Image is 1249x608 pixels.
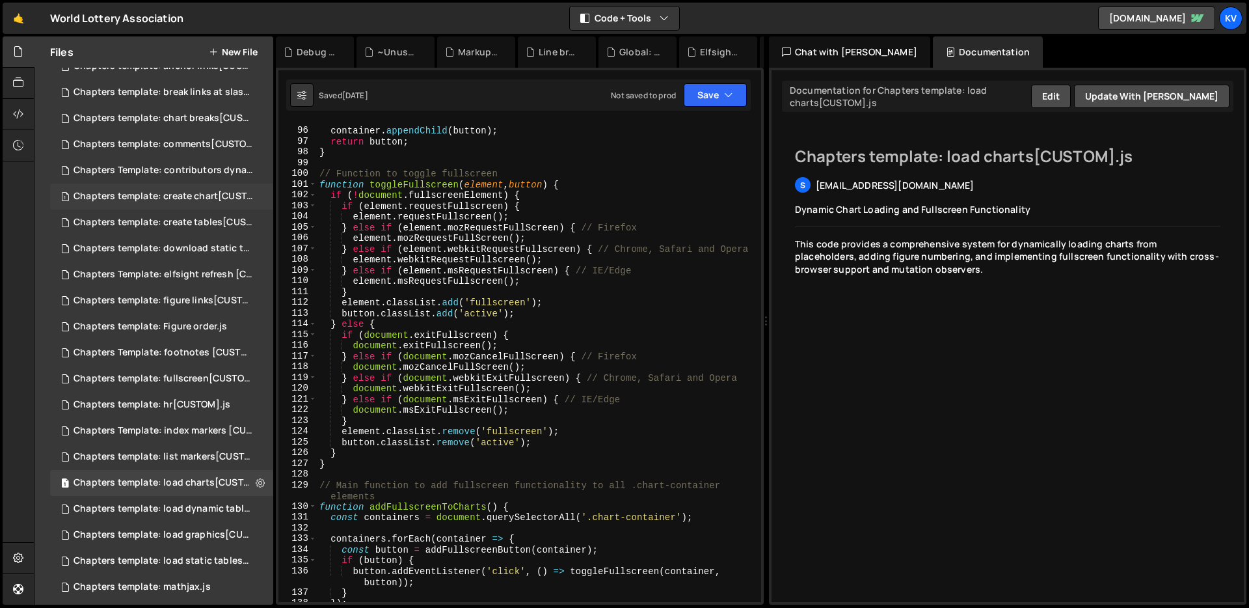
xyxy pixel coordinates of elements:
a: 🤙 [3,3,34,34]
div: 14989/39708.js [50,184,278,210]
span: 1 [61,479,69,490]
button: Save [684,83,747,107]
div: 121 [278,394,317,405]
div: 110 [278,275,317,286]
div: 112 [278,297,317,308]
div: Chapters template: download static tables[CUSTOM].js [74,243,253,255]
span: s [800,180,805,191]
div: Chapters Template: contributors dynamic shuffle.js [74,165,253,176]
span: [EMAIL_ADDRESS][DOMAIN_NAME] [816,179,974,191]
div: Chapters template: load charts[CUSTOM].js [74,477,253,489]
div: 117 [278,351,317,362]
div: 99 [278,158,317,169]
div: 113 [278,308,317,319]
div: 134 [278,544,317,555]
div: 128 [278,469,317,480]
div: 14989/39705.js [50,105,278,131]
div: Documentation [933,36,1043,68]
div: Documentation for Chapters template: load charts[CUSTOM].js [786,84,1031,109]
div: 14989/39676.js [50,79,278,105]
div: 132 [278,523,317,534]
div: Chapters template: chart breaks[CUSTOM].js [74,113,253,124]
div: 103 [278,200,317,212]
div: 123 [278,415,317,426]
div: 14989/39671.js [50,366,278,392]
div: Line breaks.js [539,46,580,59]
div: Chapters template: Figure order.js [74,321,227,333]
div: 131 [278,512,317,523]
div: 108 [278,254,317,265]
div: Chat with [PERSON_NAME] [769,36,930,68]
div: 98 [278,146,317,158]
div: 118 [278,361,317,372]
div: Saved [319,90,368,101]
div: Chapters Template: elfsight refresh [CUSTOM].js [74,269,253,281]
div: 14989/39685.js [50,392,273,418]
button: Edit [1031,85,1071,108]
div: 127 [278,458,317,469]
div: 14989/40067.js [50,158,278,184]
span: 1 [61,193,69,203]
div: 14989/40956.js [50,314,273,340]
div: 96 [278,125,317,136]
div: 126 [278,447,317,458]
div: 102 [278,189,317,200]
div: World Lottery Association [50,10,183,26]
div: 14989/39683.js [50,444,278,470]
div: 14989/39693.js [50,236,278,262]
div: Chapters template: create tables[CUSTOM].js [74,217,253,228]
div: 116 [278,340,317,351]
div: 129 [278,480,317,501]
div: 14989/39613.js [50,131,278,158]
div: 107 [278,243,317,255]
a: Kv [1219,7,1242,30]
div: Chapters template: mathjax.js [74,581,211,593]
div: 136 [278,566,317,587]
div: Chapters template: comments[CUSTOM].js [74,139,253,150]
div: 14989/39674.js [50,288,278,314]
span: Dynamic Chart Loading and Fullscreen Functionality [795,203,1030,215]
button: Update with [PERSON_NAME] [1074,85,1229,108]
div: Not saved to prod [611,90,676,101]
div: ~Unused: Chapters Template: xlxs [LIBRARY].js [377,46,419,59]
div: 119 [278,372,317,383]
h2: Files [50,45,74,59]
div: 106 [278,232,317,243]
div: Chapters template: hr[CUSTOM].js [74,399,230,411]
div: Debug Printing.js [297,46,338,59]
div: 122 [278,404,317,415]
div: 104 [278,211,317,222]
div: 97 [278,136,317,147]
div: 125 [278,437,317,448]
div: 114 [278,318,317,329]
div: 14989/39694.js [50,496,278,522]
a: [DOMAIN_NAME] [1098,7,1215,30]
div: 105 [278,222,317,233]
div: 14989/40058.js [50,574,273,600]
div: Chapters Template: footnotes [CUSTOM].js [74,347,253,359]
div: Chapters template: list markers[CUSTOM].js [74,451,253,463]
h2: Chapters template: load charts[CUSTOM].js [795,146,1220,167]
div: 115 [278,329,317,340]
div: Chapters template: fullscreen[CUSTOM].js [74,373,253,385]
div: Chapters template: load static tables[CUSTOM].js [74,555,253,567]
div: 109 [278,265,317,276]
div: 101 [278,179,317,190]
div: 135 [278,555,317,566]
div: Chapters template: load graphics[CUSTOM].js [74,529,253,541]
button: New File [209,47,258,57]
div: 14989/39700.js [50,548,278,574]
div: Elfsight translator.js [700,46,742,59]
div: 130 [278,501,317,512]
div: 14989/39270.js [50,418,278,444]
div: 14989/39707.js [50,210,278,236]
div: Chapters template: load dynamic tables[CUSTOM].js [74,503,253,515]
div: 120 [278,383,317,394]
button: Code + Tools [570,7,679,30]
div: Global: console test [CUSTOM].js [619,46,661,59]
div: 111 [278,286,317,297]
div: This code provides a comprehensive system for dynamically loading charts from placeholders, addin... [795,238,1220,276]
div: 14989/39070.js [50,340,278,366]
div: Markup.js [458,46,500,59]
